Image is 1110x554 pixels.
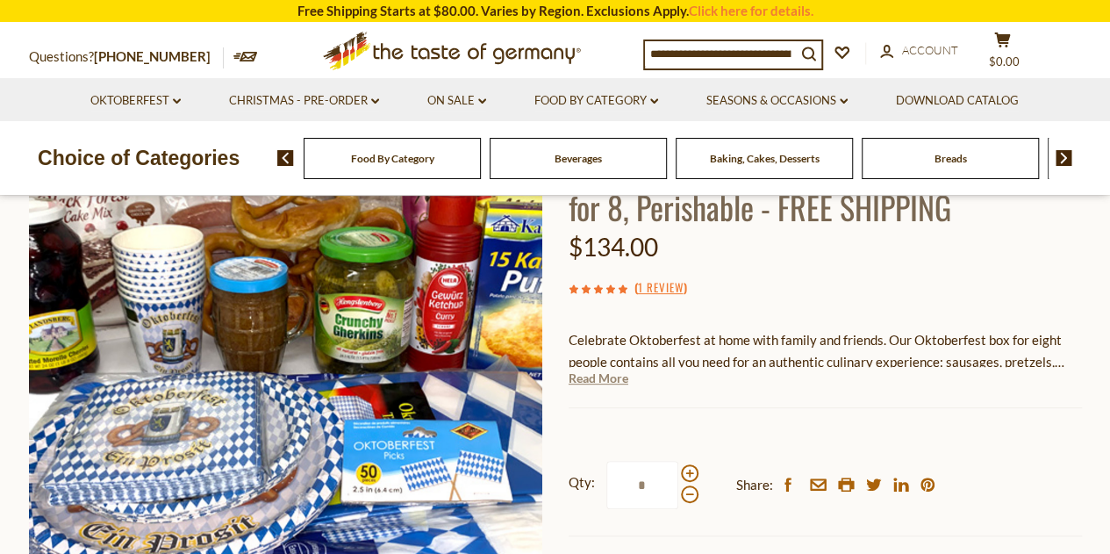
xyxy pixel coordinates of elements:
span: Account [902,43,958,57]
a: Download Catalog [896,91,1019,111]
a: Christmas - PRE-ORDER [229,91,379,111]
a: Seasons & Occasions [706,91,848,111]
a: Food By Category [351,152,434,165]
p: Questions? [29,46,224,68]
a: Read More [569,370,628,387]
a: [PHONE_NUMBER] [94,48,211,64]
a: Breads [935,152,967,165]
img: next arrow [1056,150,1072,166]
span: ( ) [634,278,686,296]
a: Baking, Cakes, Desserts [710,152,820,165]
a: Beverages [555,152,602,165]
img: previous arrow [277,150,294,166]
strong: Qty: [569,471,595,493]
h1: The Taste of Germany Oktoberfest Party Box for 8, Perishable - FREE SHIPPING [569,147,1082,227]
span: Share: [736,474,773,496]
span: $0.00 [989,54,1020,68]
button: $0.00 [977,32,1029,76]
p: Celebrate Oktoberfest at home with family and friends. Our Oktoberfest box for eight people conta... [569,329,1082,373]
a: Oktoberfest [90,91,181,111]
a: 1 Review [637,278,683,298]
a: Food By Category [534,91,658,111]
a: Account [880,41,958,61]
a: On Sale [427,91,486,111]
a: Click here for details. [689,3,813,18]
input: Qty: [606,461,678,509]
span: $134.00 [569,232,658,262]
